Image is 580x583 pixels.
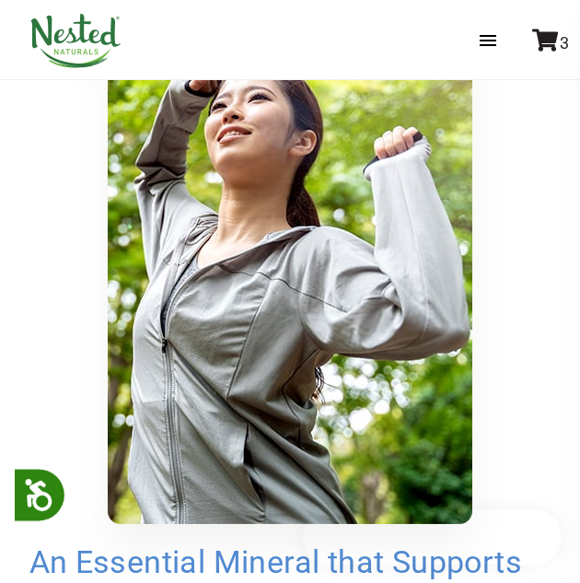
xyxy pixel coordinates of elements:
[29,14,122,68] img: Nested Naturals
[108,23,472,524] img: Health Benefits
[532,33,569,52] a: 3
[560,33,569,52] span: 3
[303,509,562,565] iframe: Button to open loyalty program pop-up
